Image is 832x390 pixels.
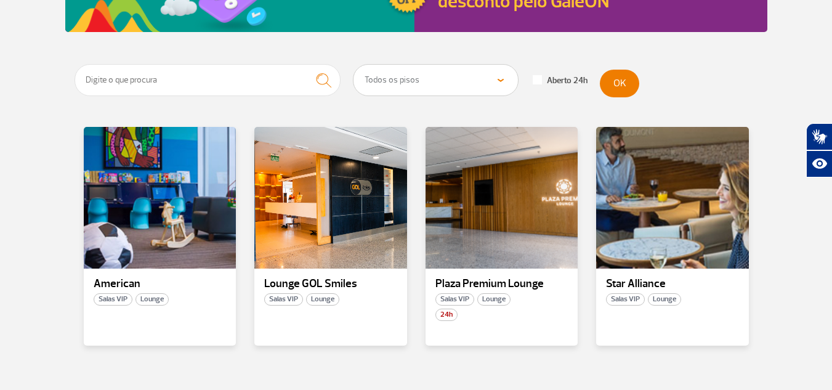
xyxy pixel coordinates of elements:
[600,70,639,97] button: OK
[135,293,169,306] span: Lounge
[477,293,511,306] span: Lounge
[806,150,832,177] button: Abrir recursos assistivos.
[648,293,681,306] span: Lounge
[435,309,458,321] span: 24h
[264,293,303,306] span: Salas VIP
[94,278,227,290] p: American
[75,64,341,96] input: Digite o que procura
[606,278,739,290] p: Star Alliance
[94,293,132,306] span: Salas VIP
[306,293,339,306] span: Lounge
[533,75,588,86] label: Aberto 24h
[806,123,832,177] div: Plugin de acessibilidade da Hand Talk.
[435,278,568,290] p: Plaza Premium Lounge
[435,293,474,306] span: Salas VIP
[606,293,645,306] span: Salas VIP
[264,278,397,290] p: Lounge GOL Smiles
[806,123,832,150] button: Abrir tradutor de língua de sinais.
